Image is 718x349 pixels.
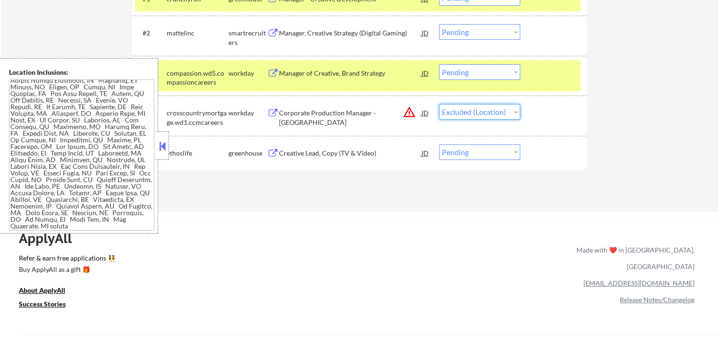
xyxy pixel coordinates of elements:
[19,286,78,297] a: About ApplyAll
[573,242,694,275] div: Made with ❤️ in [GEOGRAPHIC_DATA], [GEOGRAPHIC_DATA]
[19,299,78,311] a: Success Stories
[167,108,228,127] div: crosscountrymortgage.wd1.ccmcareers
[279,28,422,38] div: Manager, Creative Strategy (Digital Gaming)
[228,108,267,118] div: workday
[228,28,267,47] div: smartrecruiters
[279,108,422,127] div: Corporate Production Manager - [GEOGRAPHIC_DATA]
[421,64,430,81] div: JD
[421,144,430,161] div: JD
[421,104,430,121] div: JD
[167,28,228,38] div: mattelinc
[403,105,416,119] button: warning_amber
[228,69,267,78] div: workday
[421,24,430,41] div: JD
[167,69,228,87] div: compassion.wd5.compassioncareers
[143,28,159,38] div: #2
[9,68,154,77] div: Location Inclusions:
[19,265,113,277] a: Buy ApplyAll as a gift 🎁
[620,296,694,304] a: Release Notes/Changelog
[279,148,422,158] div: Creative Lead, Copy (TV & Video)
[19,286,65,294] u: About ApplyAll
[228,148,267,158] div: greenhouse
[19,230,83,246] div: ApplyAll
[279,69,422,78] div: Manager of Creative, Brand Strategy
[19,300,66,308] u: Success Stories
[167,148,228,158] div: ethoslife
[19,266,113,273] div: Buy ApplyAll as a gift 🎁
[19,255,379,265] a: Refer & earn free applications 👯‍♀️
[583,279,694,287] a: [EMAIL_ADDRESS][DOMAIN_NAME]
